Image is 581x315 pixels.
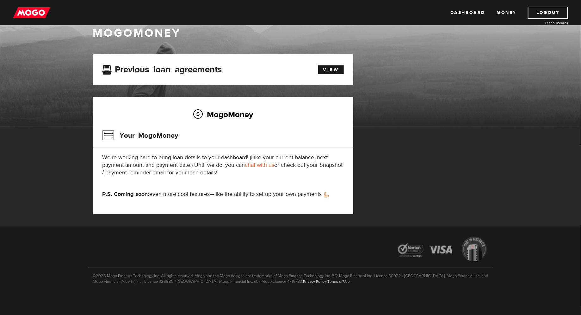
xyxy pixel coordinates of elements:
img: strong arm emoji [324,192,329,197]
a: Dashboard [450,7,485,19]
a: Privacy Policy [303,279,326,284]
a: View [318,65,344,74]
a: chat with us [245,161,275,169]
h2: MogoMoney [102,108,344,121]
img: mogo_logo-11ee424be714fa7cbb0f0f49df9e16ec.png [13,7,50,19]
p: ©2025 Mogo Finance Technology Inc. All rights reserved. Mogo and the Mogo designs are trademarks ... [88,268,493,284]
a: Money [497,7,516,19]
h1: MogoMoney [93,27,488,40]
h3: Previous loan agreements [102,64,222,73]
strong: P.S. Coming soon: [102,191,150,198]
a: Lender licences [521,21,568,25]
iframe: LiveChat chat widget [454,168,581,315]
h3: Your MogoMoney [102,127,178,144]
a: Logout [528,7,568,19]
img: legal-icons-92a2ffecb4d32d839781d1b4e4802d7b.png [392,232,493,268]
p: We're working hard to bring loan details to your dashboard! (Like your current balance, next paym... [102,154,344,177]
p: even more cool features—like the ability to set up your own payments [102,191,344,198]
a: Terms of Use [328,279,350,284]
